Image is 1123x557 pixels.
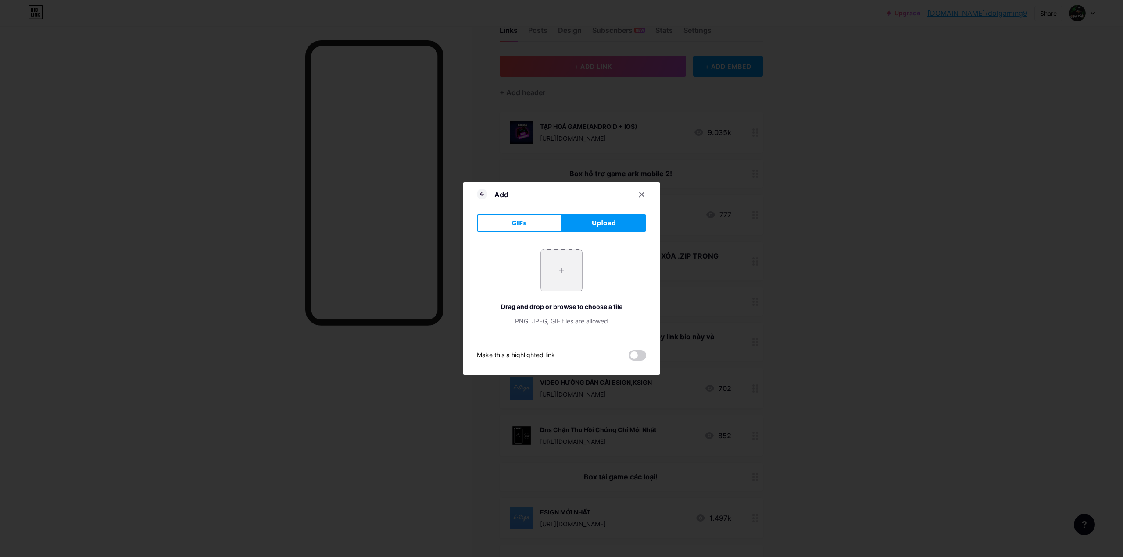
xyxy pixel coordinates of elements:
[477,350,555,361] div: Make this a highlighted link
[561,214,646,232] button: Upload
[477,214,561,232] button: GIFs
[494,189,508,200] div: Add
[511,219,527,228] span: GIFs
[592,219,616,228] span: Upload
[477,316,646,326] div: PNG, JPEG, GIF files are allowed
[477,302,646,311] div: Drag and drop or browse to choose a file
